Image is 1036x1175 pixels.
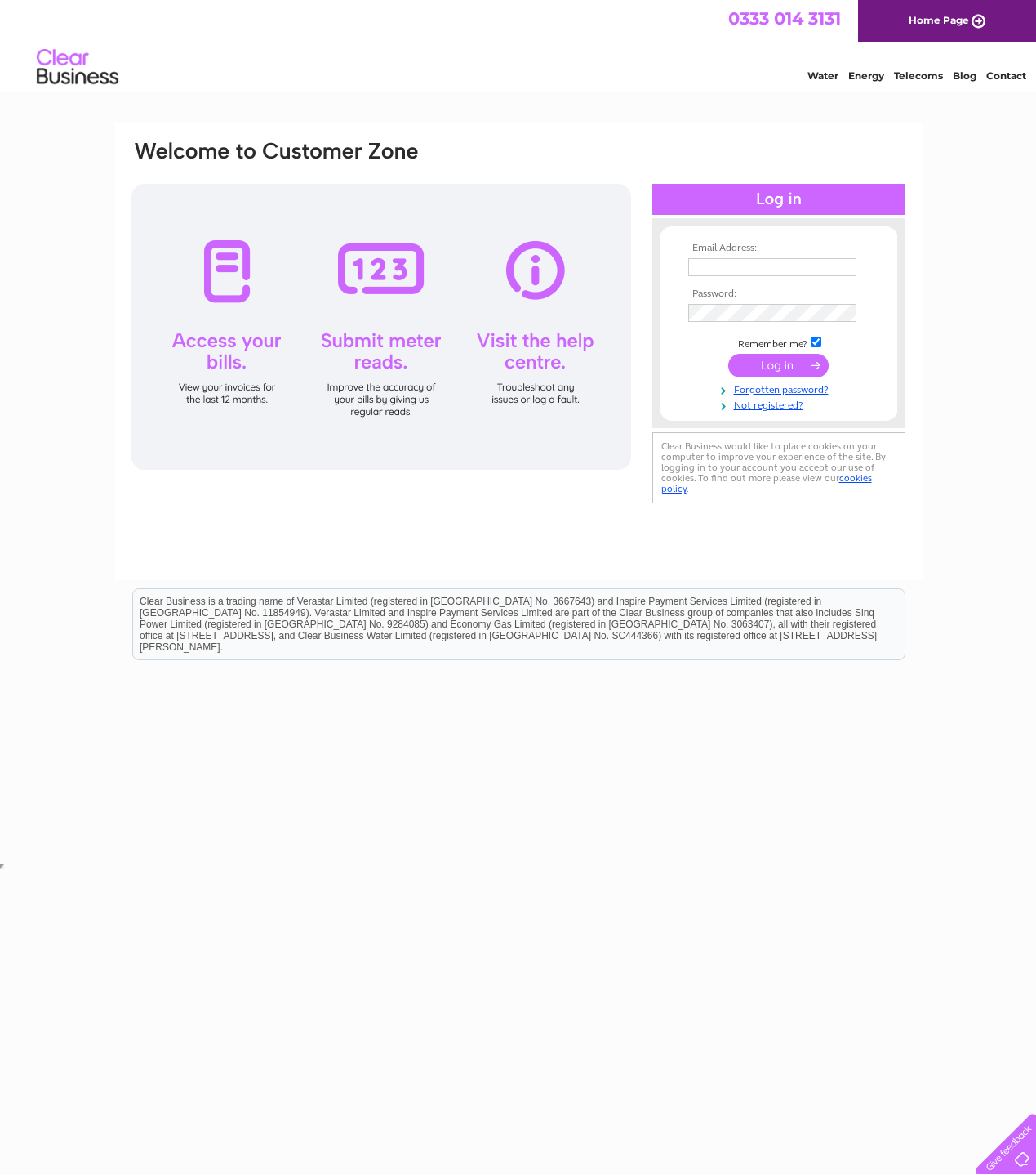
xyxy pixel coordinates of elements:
[986,69,1026,82] a: Contact
[953,69,976,82] a: Blog
[684,243,874,254] th: Email Address:
[133,9,905,79] div: Clear Business is a trading name of Verastar Limited (registered in [GEOGRAPHIC_DATA] No. 3667643...
[807,69,838,82] a: Water
[728,8,841,29] a: 0333 014 3131
[661,472,872,494] a: cookies policy
[688,381,874,396] a: Forgotten password?
[684,334,874,351] td: Remember me?
[688,396,874,412] a: Not registered?
[36,42,119,92] img: logo.png
[652,432,905,503] div: Clear Business would like to place cookies on your computer to improve your experience of the sit...
[848,69,884,82] a: Energy
[894,69,943,82] a: Telecoms
[684,288,874,300] th: Password:
[728,354,829,377] input: Submit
